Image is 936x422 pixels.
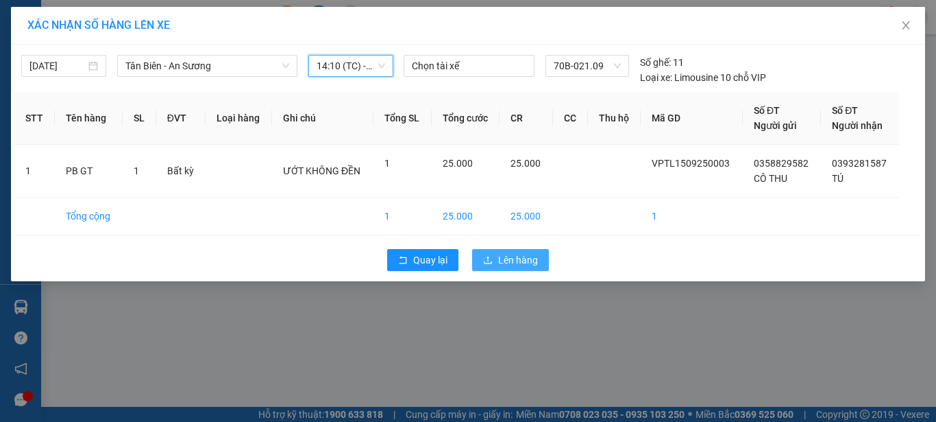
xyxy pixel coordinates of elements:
[14,92,55,145] th: STT
[55,92,123,145] th: Tên hàng
[432,198,500,235] td: 25.000
[27,19,170,32] span: XÁC NHẬN SỐ HÀNG LÊN XE
[272,92,373,145] th: Ghi chú
[29,58,86,73] input: 15/09/2025
[754,120,797,131] span: Người gửi
[754,173,787,184] span: CÔ THU
[832,105,858,116] span: Số ĐT
[443,158,473,169] span: 25.000
[900,20,911,31] span: close
[282,62,290,70] span: down
[754,105,780,116] span: Số ĐT
[553,92,588,145] th: CC
[640,55,671,70] span: Số ghế:
[832,120,883,131] span: Người nhận
[554,56,621,76] span: 70B-021.09
[283,165,360,176] span: ƯỚT KHÔNG ĐỀN
[55,145,123,198] td: PB GT
[887,7,925,45] button: Close
[156,92,206,145] th: ĐVT
[472,249,549,271] button: uploadLên hàng
[483,255,493,266] span: upload
[641,198,743,235] td: 1
[652,158,730,169] span: VPTL1509250003
[156,145,206,198] td: Bất kỳ
[55,198,123,235] td: Tổng cộng
[640,55,684,70] div: 11
[413,253,447,268] span: Quay lại
[754,158,809,169] span: 0358829582
[373,92,432,145] th: Tổng SL
[498,253,538,268] span: Lên hàng
[510,158,541,169] span: 25.000
[432,92,500,145] th: Tổng cước
[640,70,672,85] span: Loại xe:
[500,92,552,145] th: CR
[134,165,139,176] span: 1
[500,198,552,235] td: 25.000
[125,56,289,76] span: Tân Biên - An Sương
[206,92,272,145] th: Loại hàng
[641,92,743,145] th: Mã GD
[398,255,408,266] span: rollback
[123,92,156,145] th: SL
[640,70,766,85] div: Limousine 10 chỗ VIP
[384,158,390,169] span: 1
[387,249,458,271] button: rollbackQuay lại
[373,198,432,235] td: 1
[588,92,641,145] th: Thu hộ
[317,56,385,76] span: 14:10 (TC) - 70B-021.09
[832,173,843,184] span: TÚ
[832,158,887,169] span: 0393281587
[14,145,55,198] td: 1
